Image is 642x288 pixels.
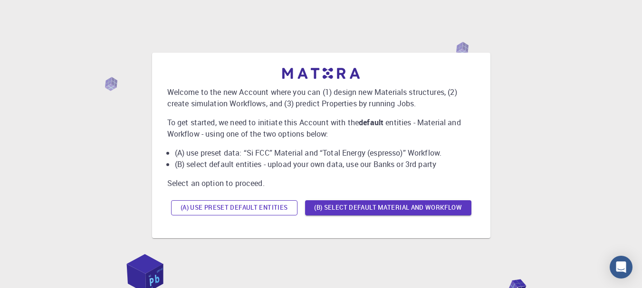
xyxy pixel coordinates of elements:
[359,117,383,128] b: default
[19,7,53,15] span: Support
[305,200,471,215] button: (B) Select default material and workflow
[167,86,475,109] p: Welcome to the new Account where you can (1) design new Materials structures, (2) create simulati...
[282,68,360,79] img: logo
[175,158,475,170] li: (B) select default entities - upload your own data, use our Banks or 3rd party
[167,117,475,139] p: To get started, we need to initiate this Account with the entities - Material and Workflow - usin...
[610,256,632,279] div: Open Intercom Messenger
[171,200,297,215] button: (A) Use preset default entities
[167,177,475,189] p: Select an option to proceed.
[175,147,475,158] li: (A) use preset data: “Si FCC” Material and “Total Energy (espresso)” Workflow.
